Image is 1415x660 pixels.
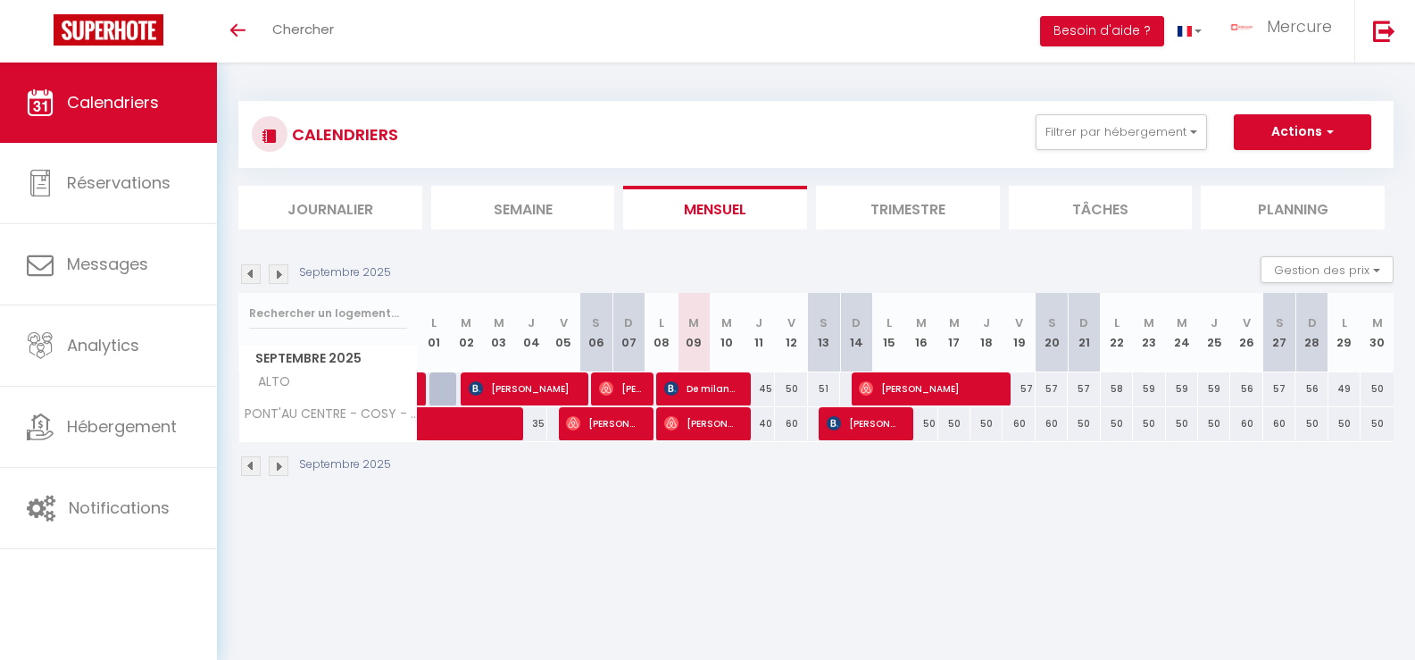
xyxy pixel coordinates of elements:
abbr: D [852,314,861,331]
abbr: V [1243,314,1251,331]
div: 59 [1198,372,1230,405]
th: 04 [515,293,547,372]
li: Planning [1201,186,1385,230]
th: 29 [1328,293,1361,372]
th: 15 [873,293,905,372]
abbr: M [494,314,504,331]
th: 25 [1198,293,1230,372]
input: Rechercher un logement... [249,297,407,330]
span: [PERSON_NAME] [859,372,998,405]
th: 16 [905,293,937,372]
abbr: M [721,314,732,331]
th: 09 [678,293,710,372]
abbr: D [1308,314,1317,331]
div: 50 [970,407,1003,440]
div: 57 [1003,372,1035,405]
span: [PERSON_NAME] [599,372,642,405]
li: Mensuel [623,186,807,230]
abbr: S [592,314,600,331]
abbr: V [560,314,568,331]
div: 60 [1263,407,1295,440]
div: 56 [1230,372,1262,405]
abbr: M [949,314,960,331]
th: 19 [1003,293,1035,372]
li: Journalier [238,186,422,230]
li: Semaine [431,186,615,230]
div: 60 [1230,407,1262,440]
div: 49 [1328,372,1361,405]
abbr: M [916,314,927,331]
th: 06 [580,293,612,372]
div: 51 [808,372,840,405]
th: 21 [1068,293,1100,372]
div: 50 [1068,407,1100,440]
th: 22 [1101,293,1133,372]
abbr: M [461,314,471,331]
abbr: S [820,314,828,331]
abbr: S [1276,314,1284,331]
div: 50 [1166,407,1198,440]
th: 07 [612,293,645,372]
div: 50 [1361,407,1394,440]
img: ... [1228,24,1255,31]
span: [PERSON_NAME] [566,406,641,440]
div: 58 [1101,372,1133,405]
h3: CALENDRIERS [287,114,398,155]
abbr: V [1015,314,1023,331]
span: Hébergement [67,415,177,438]
abbr: M [1177,314,1187,331]
th: 27 [1263,293,1295,372]
div: 50 [1198,407,1230,440]
abbr: L [886,314,892,331]
abbr: L [659,314,664,331]
abbr: L [431,314,437,331]
span: Chercher [272,20,334,38]
div: 50 [775,372,807,405]
button: Gestion des prix [1261,256,1394,283]
th: 20 [1036,293,1068,372]
th: 17 [938,293,970,372]
span: De milano Kasper [664,372,739,405]
abbr: L [1342,314,1347,331]
div: 50 [1101,407,1133,440]
span: Messages [67,253,148,275]
abbr: D [624,314,633,331]
p: Septembre 2025 [299,456,391,473]
div: 50 [905,407,937,440]
div: 50 [1328,407,1361,440]
p: Septembre 2025 [299,264,391,281]
div: 40 [743,407,775,440]
div: 50 [938,407,970,440]
abbr: J [528,314,535,331]
th: 01 [418,293,450,372]
div: 59 [1166,372,1198,405]
span: Notifications [69,497,170,519]
span: ALTO [242,372,309,392]
div: 60 [1003,407,1035,440]
button: Actions [1234,114,1371,150]
abbr: S [1048,314,1056,331]
th: 03 [482,293,514,372]
th: 02 [450,293,482,372]
span: Analytics [67,334,139,356]
th: 11 [743,293,775,372]
img: logout [1373,20,1395,42]
abbr: M [1144,314,1154,331]
li: Tâches [1009,186,1193,230]
div: 50 [1295,407,1328,440]
span: PONT'AU CENTRE - COSY - B'PAM [242,407,420,421]
abbr: J [755,314,762,331]
th: 14 [840,293,872,372]
div: 56 [1295,372,1328,405]
th: 30 [1361,293,1394,372]
span: Septembre 2025 [239,346,417,372]
span: Réservations [67,171,171,194]
button: Ouvrir le widget de chat LiveChat [14,7,68,61]
div: 50 [1133,407,1165,440]
span: [PERSON_NAME] [469,372,576,405]
th: 23 [1133,293,1165,372]
img: Super Booking [54,14,163,46]
button: Filtrer par hébergement [1036,114,1207,150]
div: 57 [1068,372,1100,405]
th: 10 [710,293,742,372]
